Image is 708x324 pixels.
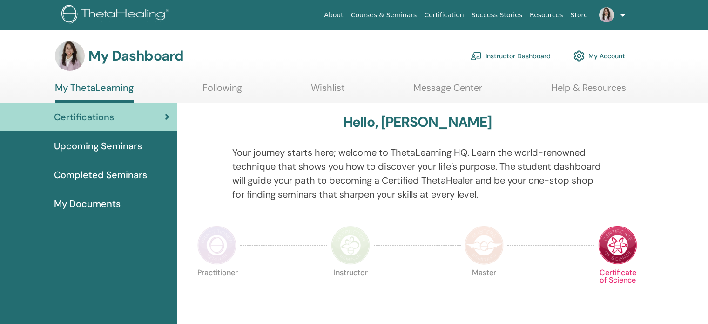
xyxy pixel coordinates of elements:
[471,52,482,60] img: chalkboard-teacher.svg
[320,7,347,24] a: About
[331,226,370,265] img: Instructor
[599,7,614,22] img: default.jpg
[54,110,114,124] span: Certifications
[232,145,603,201] p: Your journey starts here; welcome to ThetaLearning HQ. Learn the world-renowned technique that sh...
[465,226,504,265] img: Master
[551,82,626,100] a: Help & Resources
[54,168,147,182] span: Completed Seminars
[347,7,421,24] a: Courses & Seminars
[54,139,142,153] span: Upcoming Seminars
[197,269,236,308] p: Practitioner
[55,41,85,71] img: default.jpg
[197,226,236,265] img: Practitioner
[55,82,134,103] a: My ThetaLearning
[54,197,121,211] span: My Documents
[311,82,345,100] a: Wishlist
[526,7,567,24] a: Resources
[468,7,526,24] a: Success Stories
[573,48,585,64] img: cog.svg
[598,269,637,308] p: Certificate of Science
[465,269,504,308] p: Master
[331,269,370,308] p: Instructor
[202,82,242,100] a: Following
[413,82,482,100] a: Message Center
[420,7,467,24] a: Certification
[61,5,173,26] img: logo.png
[471,46,551,66] a: Instructor Dashboard
[343,114,492,131] h3: Hello, [PERSON_NAME]
[88,48,183,64] h3: My Dashboard
[567,7,592,24] a: Store
[573,46,625,66] a: My Account
[598,226,637,265] img: Certificate of Science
